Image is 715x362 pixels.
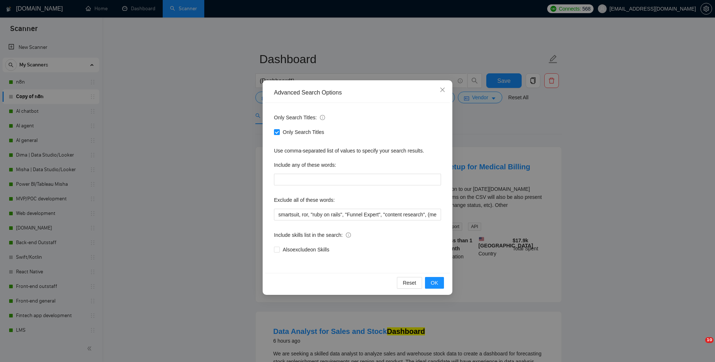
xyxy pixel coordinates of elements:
iframe: Intercom live chat [690,337,708,355]
span: info-circle [346,232,351,238]
span: close [440,87,445,93]
div: Advanced Search Options [274,89,441,97]
label: Exclude all of these words: [274,194,335,206]
span: info-circle [320,115,325,120]
span: 10 [705,337,714,343]
div: Use comma-separated list of values to specify your search results. [274,147,441,155]
span: OK [431,279,438,287]
span: Only Search Titles [280,128,327,136]
button: Reset [397,277,422,289]
label: Include any of these words: [274,159,336,171]
button: Close [433,80,452,100]
span: Only Search Titles: [274,113,325,122]
span: Also exclude on Skills [280,246,332,254]
span: Include skills list in the search: [274,231,351,239]
span: Reset [403,279,416,287]
button: OK [425,277,444,289]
